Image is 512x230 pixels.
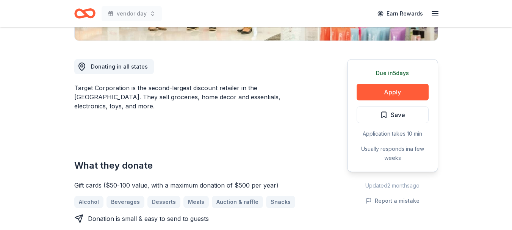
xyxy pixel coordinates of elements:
[106,196,144,208] a: Beverages
[74,196,103,208] a: Alcohol
[183,196,209,208] a: Meals
[74,5,96,22] a: Home
[102,6,162,21] button: vendor day
[212,196,263,208] a: Auction & raffle
[357,84,429,100] button: Apply
[366,196,420,205] button: Report a mistake
[88,214,209,223] div: Donation is small & easy to send to guests
[117,9,147,18] span: vendor day
[357,144,429,163] div: Usually responds in a few weeks
[347,181,438,190] div: Updated 2 months ago
[357,106,429,123] button: Save
[357,129,429,138] div: Application takes 10 min
[391,110,405,120] span: Save
[74,160,311,172] h2: What they donate
[74,83,311,111] div: Target Corporation is the second-largest discount retailer in the [GEOGRAPHIC_DATA]. They sell gr...
[74,181,311,190] div: Gift cards ($50-100 value, with a maximum donation of $500 per year)
[373,7,427,20] a: Earn Rewards
[147,196,180,208] a: Desserts
[266,196,295,208] a: Snacks
[357,69,429,78] div: Due in 5 days
[91,63,148,70] span: Donating in all states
